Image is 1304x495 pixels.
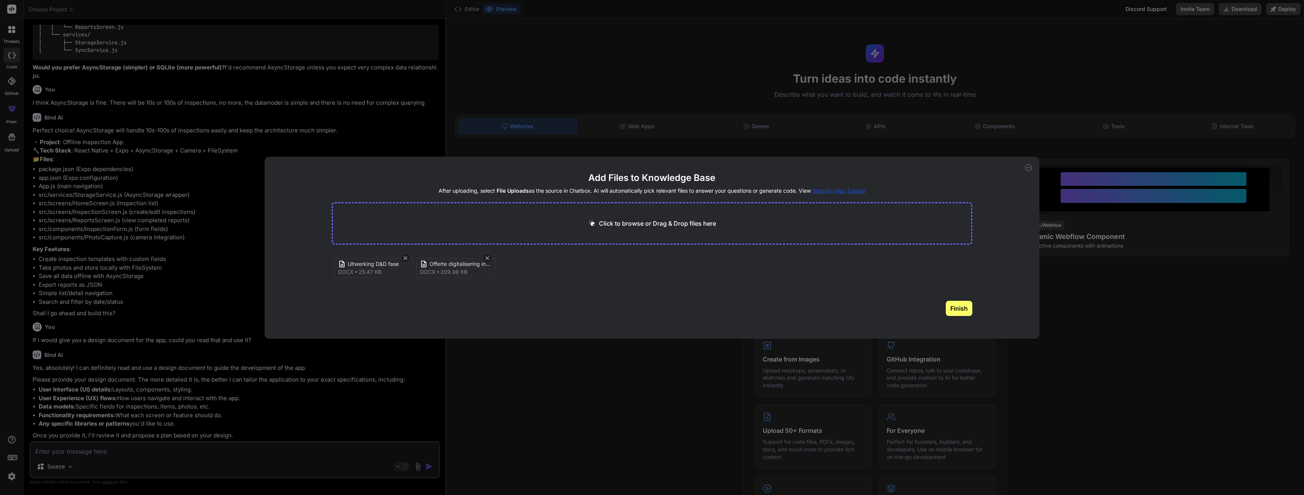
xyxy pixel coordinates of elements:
span: Offerte digitalisering inspectieproces v2 [429,260,490,268]
span: 209.98 KB [440,268,467,276]
span: 25.47 KB [359,268,381,276]
span: File Uploads [497,187,529,194]
h4: After uploading, select as the source in Chatbox. AI will automatically pick relevant files to an... [332,187,973,195]
span: Step-by-step Tutorial [812,187,865,194]
p: Click to browse or Drag & Drop files here [599,219,716,228]
button: Finish [946,301,972,316]
span: Uitwerking D&D fase [348,260,408,268]
span: docx [338,268,354,276]
h2: Add Files to Knowledge Base [332,172,973,184]
span: docx [420,268,436,276]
